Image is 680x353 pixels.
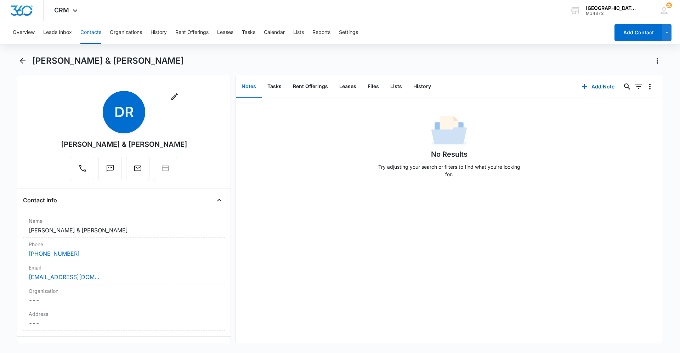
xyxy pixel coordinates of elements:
[362,76,385,98] button: Files
[32,56,184,66] h1: [PERSON_NAME] & [PERSON_NAME]
[23,238,225,261] div: Phone[PHONE_NUMBER]
[217,21,233,44] button: Leases
[43,21,72,44] button: Leads Inbox
[23,214,225,238] div: Name[PERSON_NAME] & [PERSON_NAME]
[214,195,225,206] button: Close
[61,139,187,150] div: [PERSON_NAME] & [PERSON_NAME]
[151,21,167,44] button: History
[312,21,330,44] button: Reports
[71,168,94,174] a: Call
[408,76,437,98] button: History
[652,55,663,66] button: Actions
[17,55,28,66] button: Back
[242,21,255,44] button: Tasks
[236,76,262,98] button: Notes
[264,21,285,44] button: Calendar
[622,81,633,92] button: Search...
[175,21,209,44] button: Rent Offerings
[23,284,225,307] div: Organization---
[23,196,57,204] h4: Contact Info
[98,168,122,174] a: Text
[431,114,467,149] img: No Data
[287,76,334,98] button: Rent Offerings
[334,76,362,98] button: Leases
[29,296,219,305] dd: ---
[644,81,656,92] button: Overflow Menu
[29,310,219,318] label: Address
[29,287,219,295] label: Organization
[574,78,622,95] button: Add Note
[23,261,225,284] div: Email[EMAIL_ADDRESS][DOMAIN_NAME]
[103,91,145,133] span: DR
[29,319,219,328] dd: ---
[262,76,287,98] button: Tasks
[666,2,672,8] span: 20
[666,2,672,8] div: notifications count
[29,226,219,235] dd: [PERSON_NAME] & [PERSON_NAME]
[586,11,637,16] div: account id
[80,21,101,44] button: Contacts
[431,149,467,160] h1: No Results
[29,217,219,225] label: Name
[98,157,122,180] button: Text
[29,249,80,258] a: [PHONE_NUMBER]
[71,157,94,180] button: Call
[29,273,100,281] a: [EMAIL_ADDRESS][DOMAIN_NAME]
[586,5,637,11] div: account name
[13,21,35,44] button: Overview
[29,241,219,248] label: Phone
[126,168,149,174] a: Email
[633,81,644,92] button: Filters
[29,264,219,271] label: Email
[339,21,358,44] button: Settings
[614,24,662,41] button: Add Contact
[293,21,304,44] button: Lists
[126,157,149,180] button: Email
[23,307,225,331] div: Address---
[385,76,408,98] button: Lists
[110,21,142,44] button: Organizations
[375,163,523,178] p: Try adjusting your search or filters to find what you’re looking for.
[54,6,69,14] span: CRM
